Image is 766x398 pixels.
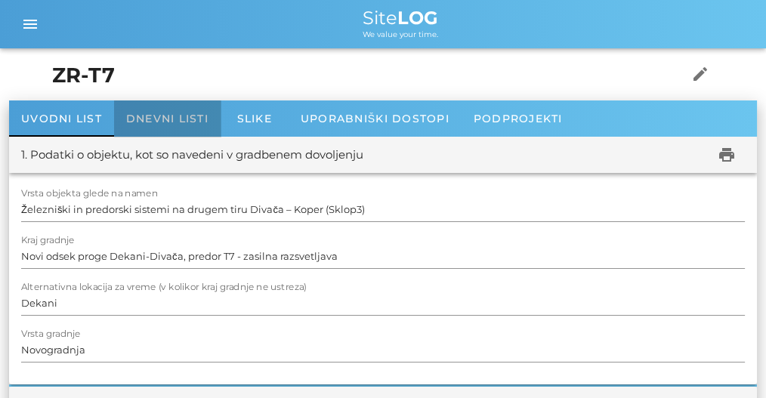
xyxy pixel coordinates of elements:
i: edit [691,65,709,83]
span: We value your time. [363,29,438,39]
span: Site [363,7,438,29]
span: Dnevni listi [126,112,208,125]
iframe: Chat Widget [690,325,766,398]
i: print [718,146,736,164]
span: Uvodni list [21,112,102,125]
span: Podprojekti [474,112,563,125]
label: Alternativna lokacija za vreme (v kolikor kraj gradnje ne ustreza) [21,282,307,293]
label: Vrsta objekta glede na namen [21,188,158,199]
div: 1. Podatki o objektu, kot so navedeni v gradbenem dovoljenju [21,147,363,164]
b: LOG [397,7,438,29]
label: Vrsta gradnje [21,329,81,340]
h1: ZR-T7 [52,60,659,91]
span: Uporabniški dostopi [301,112,449,125]
div: Pripomoček za klepet [690,325,766,398]
label: Kraj gradnje [21,235,75,246]
i: menu [21,15,39,33]
span: Slike [237,112,272,125]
